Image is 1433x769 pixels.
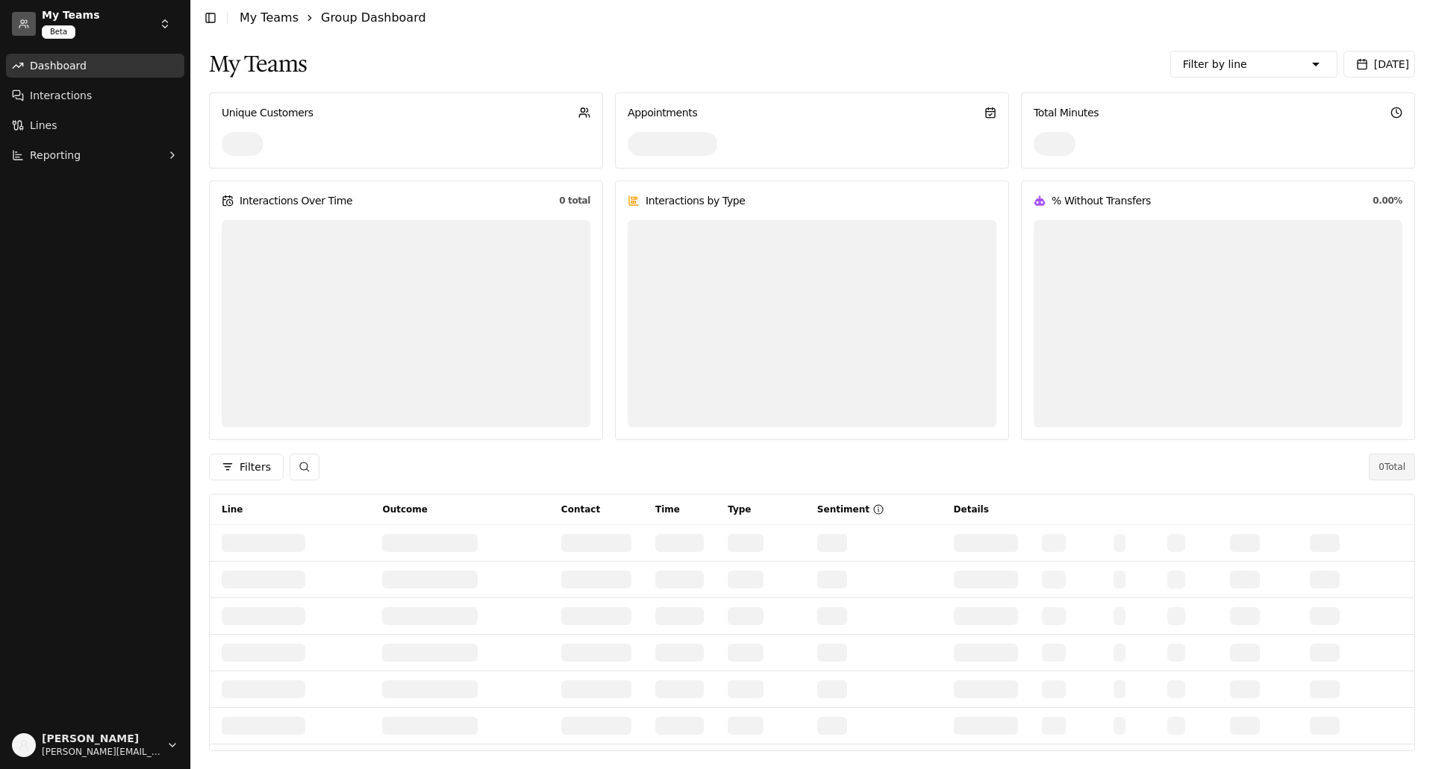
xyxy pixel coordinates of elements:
[1171,51,1337,77] button: Filter by line
[1183,57,1302,72] div: Filter by line
[728,503,751,515] p: Type
[222,105,313,120] p: Unique Customers
[382,503,427,515] p: Outcome
[559,195,590,207] p: 0 total
[6,54,184,78] a: Dashboard
[240,9,426,27] nav: breadcrumb
[240,459,271,474] p: Filters
[6,113,184,137] a: Lines
[561,503,600,515] p: Contact
[1034,105,1099,120] p: Total Minutes
[6,6,184,42] button: My TeamsBeta
[1379,461,1405,473] p: 0 Total
[42,732,160,746] span: [PERSON_NAME]
[30,148,81,163] span: Reporting
[210,495,370,525] th: Line
[1374,58,1409,70] span: [DATE]
[30,118,57,133] span: Lines
[1343,51,1415,78] button: [DATE]
[240,193,352,208] p: Interactions Over Time
[655,503,680,515] p: Time
[321,10,426,25] a: Group Dashboard
[321,9,426,27] button: Group Dashboard
[209,453,284,480] button: Filters
[30,58,87,73] span: Dashboard
[6,84,184,107] a: Interactions
[1052,193,1151,208] p: % Without Transfers
[30,88,92,103] span: Interactions
[6,727,184,763] button: [PERSON_NAME][PERSON_NAME][EMAIL_ADDRESS][DOMAIN_NAME]
[240,10,299,25] a: My Teams
[646,193,745,208] p: Interactions by Type
[209,51,307,78] h2: My Teams
[42,9,100,22] button: My Teams
[1373,195,1402,207] p: 0.00%
[240,9,299,27] button: My Teams
[817,503,884,515] button: Sentiment
[817,503,870,515] p: Sentiment
[942,495,1031,525] th: Details
[6,143,184,167] button: Reporting
[628,105,697,120] p: Appointments
[42,746,160,758] span: [PERSON_NAME][EMAIL_ADDRESS][DOMAIN_NAME]
[42,25,75,40] div: Beta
